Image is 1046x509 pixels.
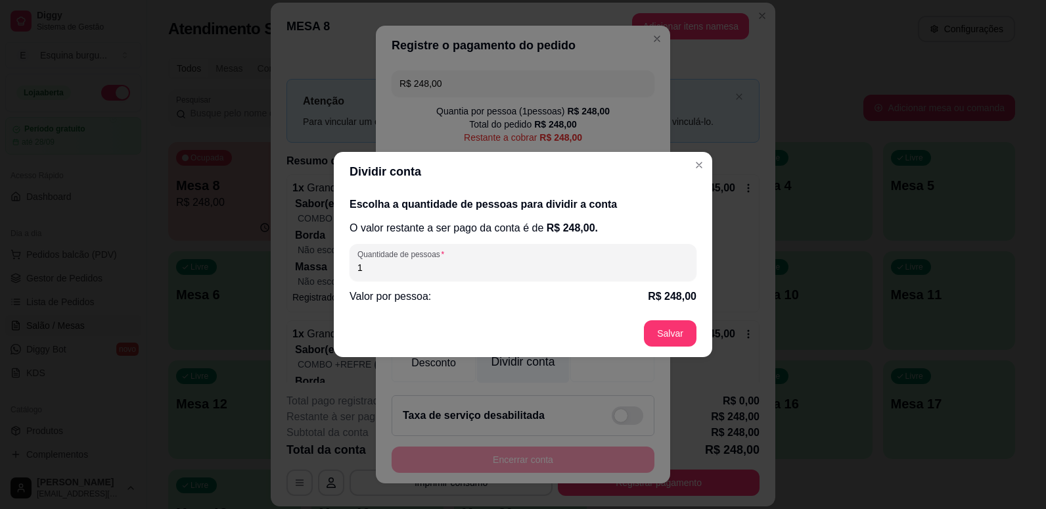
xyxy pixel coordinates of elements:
[350,289,431,304] p: Valor por pessoa:
[334,152,712,191] header: Dividir conta
[689,155,710,176] button: Close
[547,222,598,233] span: R$ 248,00 .
[350,220,696,236] p: O valor restante a ser pago da conta é de
[648,289,696,304] p: R$ 248,00
[357,261,689,274] input: Quantidade de pessoas
[644,320,696,347] button: Salvar
[357,249,449,260] label: Quantidade de pessoas
[350,197,696,212] h2: Escolha a quantidade de pessoas para dividir a conta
